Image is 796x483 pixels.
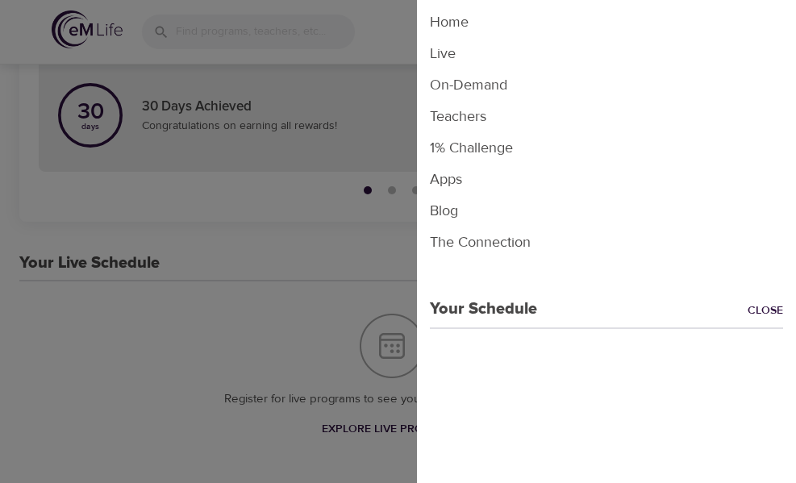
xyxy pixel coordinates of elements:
li: On-Demand [417,69,796,101]
a: Close [748,302,796,321]
li: Teachers [417,101,796,132]
li: Home [417,6,796,38]
li: 1% Challenge [417,132,796,164]
li: The Connection [417,227,796,258]
li: Apps [417,164,796,195]
li: Live [417,38,796,69]
li: Blog [417,195,796,227]
p: Your Schedule [417,297,537,321]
